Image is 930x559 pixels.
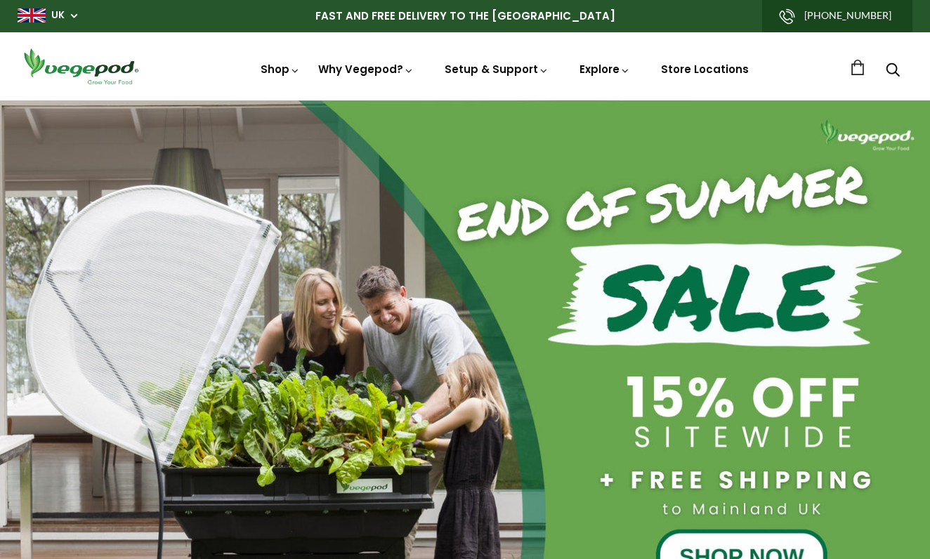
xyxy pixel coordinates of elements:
[886,64,900,79] a: Search
[18,46,144,86] img: Vegepod
[318,62,414,77] a: Why Vegepod?
[661,62,749,77] a: Store Locations
[445,62,549,77] a: Setup & Support
[18,8,46,22] img: gb_large.png
[261,62,300,77] a: Shop
[51,8,65,22] a: UK
[579,62,630,77] a: Explore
